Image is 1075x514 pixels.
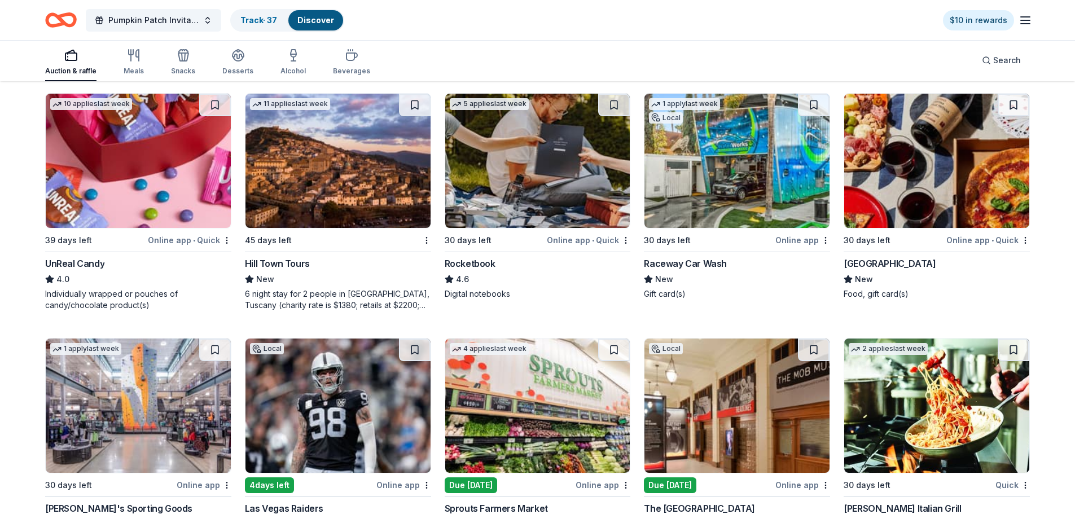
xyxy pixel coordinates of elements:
div: 4 applies last week [450,343,529,355]
div: 1 apply last week [50,343,121,355]
div: 10 applies last week [50,98,132,110]
span: • [592,236,594,245]
div: 5 applies last week [450,98,529,110]
div: Online app [376,478,431,492]
span: • [991,236,994,245]
div: 2 applies last week [849,343,928,355]
img: Image for North Italia [844,94,1029,228]
div: Online app [775,478,830,492]
button: Alcohol [280,44,306,81]
a: $10 in rewards [943,10,1014,30]
div: Hill Town Tours [245,257,310,270]
span: New [655,273,673,286]
button: Beverages [333,44,370,81]
img: Image for The Mob Museum [644,339,830,473]
button: Track· 37Discover [230,9,344,32]
img: Image for Rocketbook [445,94,630,228]
div: UnReal Candy [45,257,104,270]
a: Image for Hill Town Tours 11 applieslast week45 days leftHill Town ToursNew6 night stay for 2 peo... [245,93,431,311]
div: Online app [177,478,231,492]
div: Individually wrapped or pouches of candy/chocolate product(s) [45,288,231,311]
div: Local [649,343,683,354]
div: Due [DATE] [644,477,696,493]
div: Local [250,343,284,354]
div: Due [DATE] [445,477,497,493]
div: Quick [995,478,1030,492]
span: New [855,273,873,286]
a: Image for UnReal Candy10 applieslast week39 days leftOnline app•QuickUnReal Candy4.0Individually ... [45,93,231,311]
div: 30 days left [844,478,890,492]
div: Online app [576,478,630,492]
span: Pumpkin Patch Invitational Silent Auction [108,14,199,27]
div: 4 days left [245,477,294,493]
button: Desserts [222,44,253,81]
img: Image for Hill Town Tours [245,94,431,228]
button: Meals [124,44,144,81]
div: Gift card(s) [644,288,830,300]
div: Meals [124,67,144,76]
div: 30 days left [844,234,890,247]
div: 30 days left [45,478,92,492]
div: 6 night stay for 2 people in [GEOGRAPHIC_DATA], Tuscany (charity rate is $1380; retails at $2200;... [245,288,431,311]
span: Search [993,54,1021,67]
div: Rocketbook [445,257,495,270]
div: 11 applies last week [250,98,330,110]
img: Image for Carrabba's Italian Grill [844,339,1029,473]
a: Image for Rocketbook5 applieslast week30 days leftOnline app•QuickRocketbook4.6Digital notebooks [445,93,631,300]
div: Raceway Car Wash [644,257,727,270]
div: Online app Quick [148,233,231,247]
a: Discover [297,15,334,25]
button: Pumpkin Patch Invitational Silent Auction [86,9,221,32]
a: Image for North Italia30 days leftOnline app•Quick[GEOGRAPHIC_DATA]NewFood, gift card(s) [844,93,1030,300]
span: • [193,236,195,245]
div: Online app [775,233,830,247]
img: Image for Las Vegas Raiders [245,339,431,473]
div: Local [649,112,683,124]
img: Image for Raceway Car Wash [644,94,830,228]
img: Image for Dick's Sporting Goods [46,339,231,473]
div: Food, gift card(s) [844,288,1030,300]
div: Online app Quick [547,233,630,247]
div: Digital notebooks [445,288,631,300]
div: 45 days left [245,234,292,247]
a: Home [45,7,77,33]
div: Desserts [222,67,253,76]
div: Online app Quick [946,233,1030,247]
button: Auction & raffle [45,44,96,81]
button: Snacks [171,44,195,81]
div: 39 days left [45,234,92,247]
div: Auction & raffle [45,67,96,76]
button: Search [973,49,1030,72]
a: Track· 37 [240,15,277,25]
div: Alcohol [280,67,306,76]
div: 30 days left [644,234,691,247]
span: 4.6 [456,273,469,286]
div: 1 apply last week [649,98,720,110]
img: Image for Sprouts Farmers Market [445,339,630,473]
div: [GEOGRAPHIC_DATA] [844,257,936,270]
span: New [256,273,274,286]
div: Beverages [333,67,370,76]
div: 30 days left [445,234,492,247]
img: Image for UnReal Candy [46,94,231,228]
a: Image for Raceway Car Wash1 applylast weekLocal30 days leftOnline appRaceway Car WashNewGift card(s) [644,93,830,300]
div: Snacks [171,67,195,76]
span: 4.0 [56,273,69,286]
